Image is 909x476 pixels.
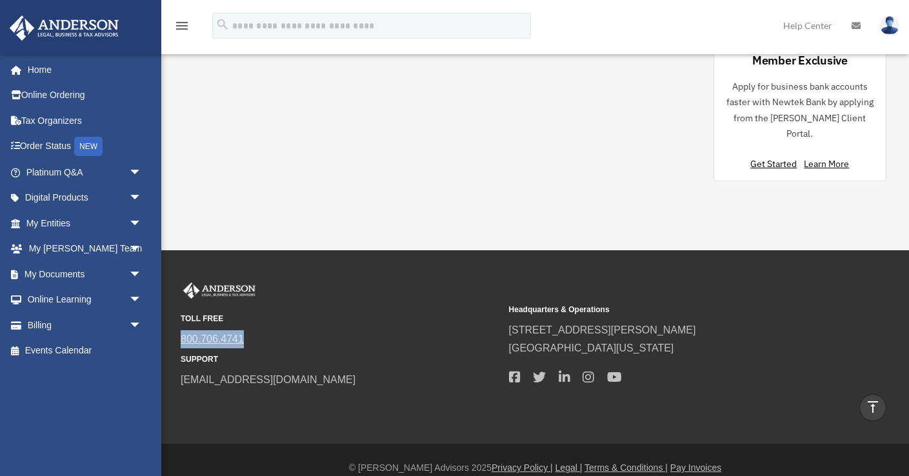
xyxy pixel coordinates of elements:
[6,15,123,41] img: Anderson Advisors Platinum Portal
[215,17,230,32] i: search
[9,57,155,83] a: Home
[9,185,161,211] a: Digital Productsarrow_drop_down
[750,158,802,170] a: Get Started
[174,23,190,34] a: menu
[865,399,881,415] i: vertical_align_top
[181,312,500,326] small: TOLL FREE
[129,312,155,339] span: arrow_drop_down
[129,287,155,313] span: arrow_drop_down
[129,236,155,263] span: arrow_drop_down
[509,342,674,353] a: [GEOGRAPHIC_DATA][US_STATE]
[9,83,161,108] a: Online Ordering
[509,324,696,335] a: [STREET_ADDRESS][PERSON_NAME]
[9,236,161,262] a: My [PERSON_NAME] Teamarrow_drop_down
[880,16,899,35] img: User Pic
[584,462,668,473] a: Terms & Conditions |
[181,374,355,385] a: [EMAIL_ADDRESS][DOMAIN_NAME]
[509,303,828,317] small: Headquarters & Operations
[724,79,875,142] p: Apply for business bank accounts faster with Newtek Bank by applying from the [PERSON_NAME] Clien...
[804,158,849,170] a: Learn More
[752,52,848,68] div: Member Exclusive
[174,18,190,34] i: menu
[859,394,886,421] a: vertical_align_top
[9,287,161,313] a: Online Learningarrow_drop_down
[74,137,103,156] div: NEW
[9,312,161,338] a: Billingarrow_drop_down
[129,185,155,212] span: arrow_drop_down
[9,108,161,134] a: Tax Organizers
[129,261,155,288] span: arrow_drop_down
[492,462,553,473] a: Privacy Policy |
[670,462,721,473] a: Pay Invoices
[181,353,500,366] small: SUPPORT
[181,283,258,299] img: Anderson Advisors Platinum Portal
[181,333,244,344] a: 800.706.4741
[555,462,583,473] a: Legal |
[129,210,155,237] span: arrow_drop_down
[9,261,161,287] a: My Documentsarrow_drop_down
[9,338,161,364] a: Events Calendar
[9,134,161,160] a: Order StatusNEW
[129,159,155,186] span: arrow_drop_down
[9,159,161,185] a: Platinum Q&Aarrow_drop_down
[9,210,161,236] a: My Entitiesarrow_drop_down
